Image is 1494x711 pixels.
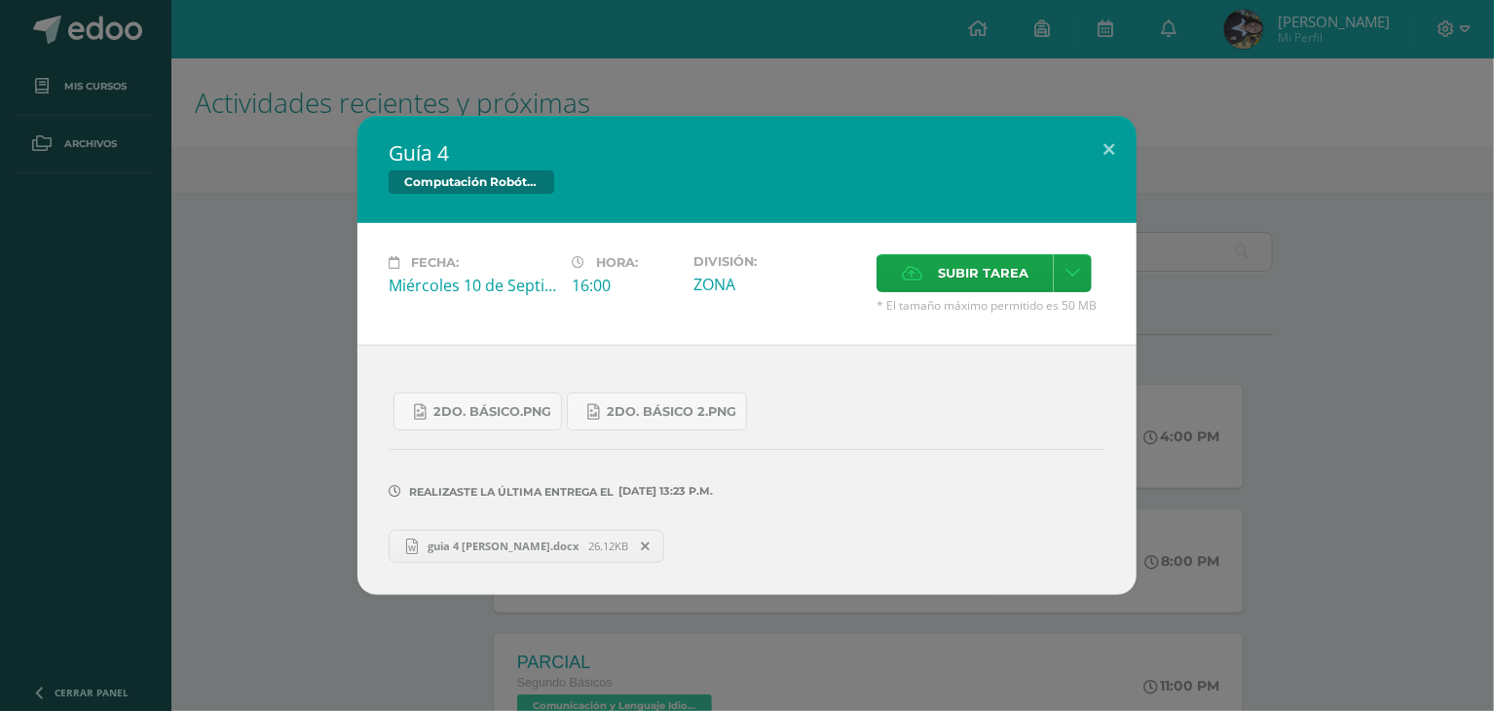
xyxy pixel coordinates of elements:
span: 26.12KB [589,539,629,553]
span: 2do. Básico 2.png [607,404,736,420]
a: 2do. Básico 2.png [567,393,747,430]
h2: Guía 4 [389,139,1105,167]
div: Miércoles 10 de Septiembre [389,275,556,296]
div: ZONA [693,274,861,295]
span: Hora: [596,255,638,270]
span: [DATE] 13:23 p.m. [614,491,713,492]
a: 2do. Básico.png [393,393,562,430]
div: 16:00 [572,275,678,296]
span: 2do. Básico.png [433,404,551,420]
span: Realizaste la última entrega el [409,485,614,499]
span: guia 4 [PERSON_NAME].docx [419,539,589,553]
a: guia 4 [PERSON_NAME].docx 26.12KB [389,530,664,563]
span: Fecha: [411,255,459,270]
span: Remover entrega [630,536,663,557]
span: Subir tarea [938,255,1028,291]
span: * El tamaño máximo permitido es 50 MB [877,297,1105,314]
span: Computación Robótica [389,170,554,194]
label: División: [693,254,861,269]
button: Close (Esc) [1081,116,1137,182]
